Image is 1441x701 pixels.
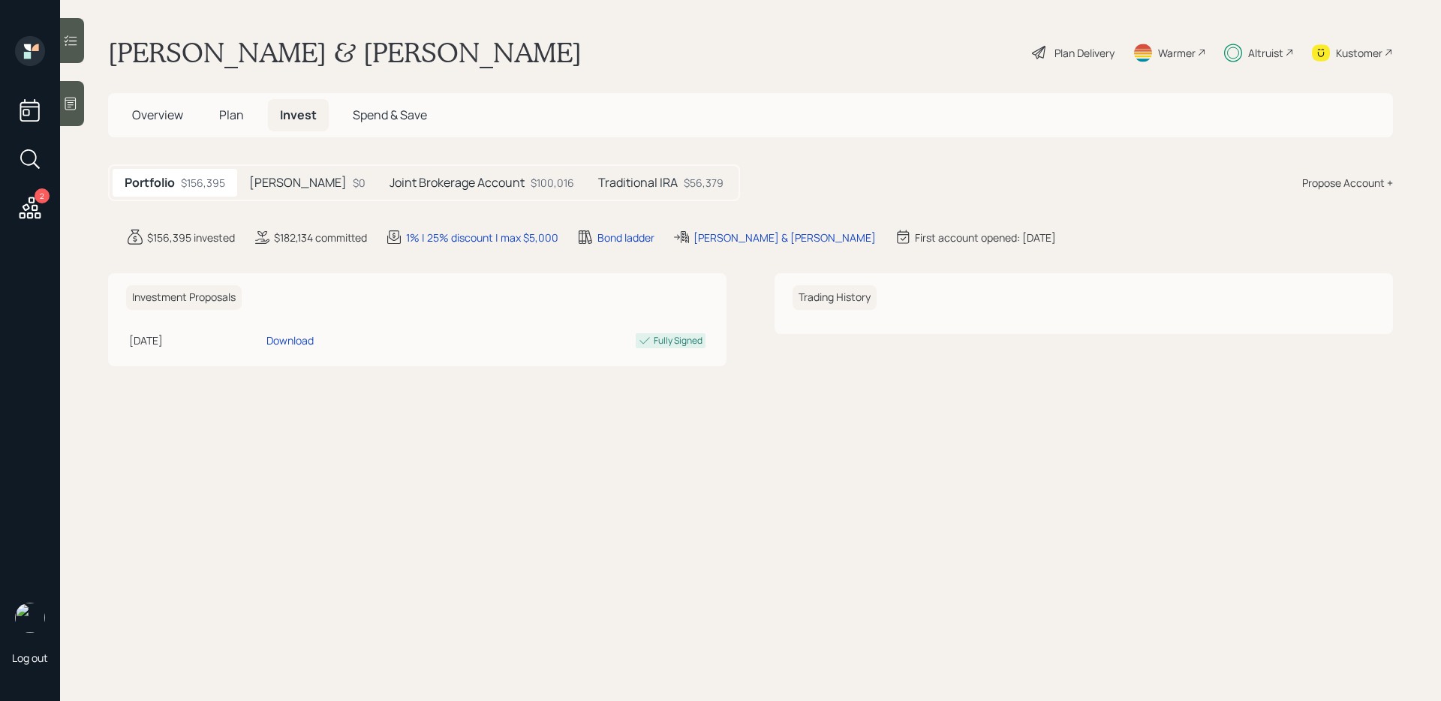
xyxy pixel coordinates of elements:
h5: [PERSON_NAME] [249,176,347,190]
div: Warmer [1158,45,1196,61]
div: $182,134 committed [274,230,367,245]
span: Plan [219,107,244,123]
div: Bond ladder [597,230,654,245]
h1: [PERSON_NAME] & [PERSON_NAME] [108,36,582,69]
div: Kustomer [1336,45,1382,61]
img: sami-boghos-headshot.png [15,603,45,633]
div: Altruist [1248,45,1283,61]
span: Overview [132,107,183,123]
div: First account opened: [DATE] [915,230,1056,245]
div: [PERSON_NAME] & [PERSON_NAME] [693,230,876,245]
div: $0 [353,175,366,191]
h6: Trading History [793,285,877,310]
span: Invest [280,107,317,123]
h5: Joint Brokerage Account [390,176,525,190]
div: $156,395 invested [147,230,235,245]
div: $100,016 [531,175,574,191]
div: Propose Account + [1302,175,1393,191]
h5: Traditional IRA [598,176,678,190]
h6: Investment Proposals [126,285,242,310]
span: Spend & Save [353,107,427,123]
div: Download [266,332,314,348]
div: $56,379 [684,175,724,191]
div: Plan Delivery [1054,45,1115,61]
div: $156,395 [181,175,225,191]
div: 1% | 25% discount | max $5,000 [406,230,558,245]
div: [DATE] [129,332,260,348]
div: 2 [35,188,50,203]
div: Fully Signed [654,334,702,347]
div: Log out [12,651,48,665]
h5: Portfolio [125,176,175,190]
